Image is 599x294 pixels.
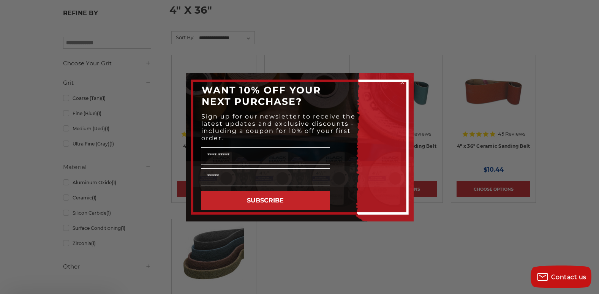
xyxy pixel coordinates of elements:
[201,113,356,142] span: Sign up for our newsletter to receive the latest updates and exclusive discounts - including a co...
[201,191,330,210] button: SUBSCRIBE
[398,79,406,86] button: Close dialog
[202,84,321,107] span: WANT 10% OFF YOUR NEXT PURCHASE?
[551,273,586,281] span: Contact us
[201,168,330,185] input: Email
[531,266,591,288] button: Contact us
